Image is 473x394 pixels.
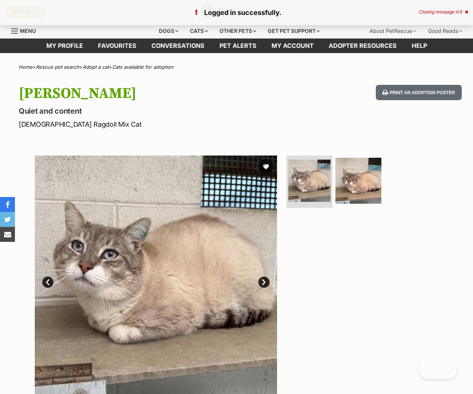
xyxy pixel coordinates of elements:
[423,24,467,39] div: Good Reads
[212,39,264,53] a: Pet alerts
[39,39,90,53] a: My profile
[11,24,41,37] a: Menu
[459,9,462,15] span: 3
[90,39,144,53] a: Favourites
[19,106,289,116] p: Quiet and content
[19,85,289,102] h1: [PERSON_NAME]
[364,24,421,39] div: About PetRescue
[404,39,434,53] a: Help
[262,24,325,39] div: Get pet support
[36,64,79,70] a: Rescue pet search
[112,64,173,70] a: Cats available for adoption
[418,357,458,379] iframe: Help Scout Beacon - Open
[258,277,270,288] a: Next
[185,24,213,39] div: Cats
[144,39,212,53] a: conversations
[264,39,321,53] a: My account
[42,277,53,288] a: Prev
[20,28,36,34] span: Menu
[258,159,273,174] button: favourite
[154,24,184,39] div: Dogs
[288,160,331,202] img: Photo of Stewart
[418,9,468,15] div: Closing message in
[19,64,33,70] a: Home
[19,119,289,129] p: [DEMOGRAPHIC_DATA] Ragdoll Mix Cat
[83,64,109,70] a: Adopt a cat
[376,85,462,100] button: Print an adoption poster
[7,7,466,18] p: Logged in successfully.
[335,158,381,204] img: Photo of Stewart
[214,24,261,39] div: Other pets
[321,39,404,53] a: Adopter resources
